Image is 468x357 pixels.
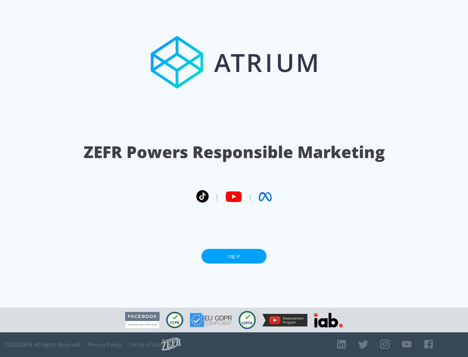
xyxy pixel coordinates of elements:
img: IAB [314,313,343,327]
img: COPPA Compliant [239,311,256,329]
img: GDPR Compliant [190,313,232,327]
img: CCPA Compliant [166,312,183,328]
a: Log In [201,249,266,264]
h1: ZEFR Powers Responsible Marketing [84,141,385,163]
a: Terms of Use [129,341,162,348]
img: YouTube Measurement Program [262,314,307,326]
span: | [215,192,219,202]
span: © 2025 ZEFR All Rights Reserved [5,341,80,348]
a: Privacy Policy [88,341,121,348]
span: | [248,192,252,202]
img: Facebook Marketing Partner [125,312,160,328]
